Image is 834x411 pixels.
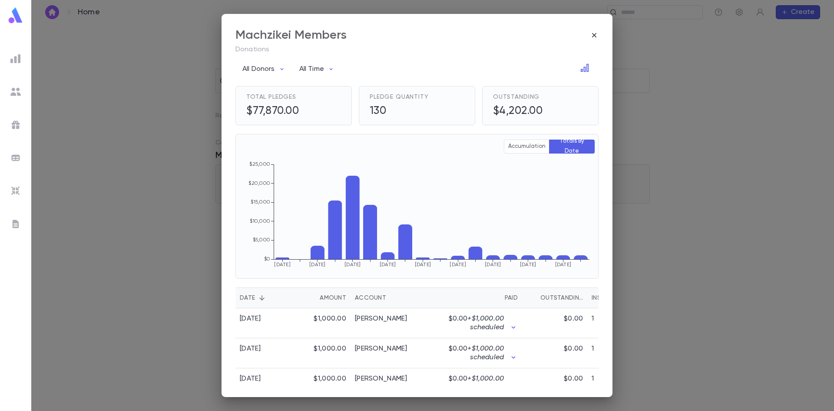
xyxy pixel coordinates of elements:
[564,374,583,383] p: $0.00
[351,287,437,308] div: Account
[10,53,21,64] img: reports_grey.c525e4749d1bce6a11f5fe2a8de1b229.svg
[386,291,400,305] button: Sort
[522,287,587,308] div: Outstanding
[274,262,290,267] tspan: [DATE]
[294,308,351,338] div: $1,000.00
[255,291,269,305] button: Sort
[235,28,347,43] div: Machzikei Members
[505,287,518,308] div: Paid
[306,291,320,305] button: Sort
[493,105,543,118] h5: $4,202.00
[10,153,21,163] img: batches_grey.339ca447c9d9533ef1741baa751efc33.svg
[578,61,592,75] button: Open in Data Center
[564,314,583,323] p: $0.00
[442,314,504,332] p: $0.00
[7,7,24,24] img: logo
[294,338,351,368] div: $1,000.00
[235,45,599,54] p: Donations
[504,140,549,154] button: Accumulation
[415,262,431,267] tspan: [DATE]
[442,344,504,362] p: $0.00
[555,262,571,267] tspan: [DATE]
[587,287,639,308] div: Installments
[564,344,583,353] p: $0.00
[549,140,595,154] button: Totals By Date
[380,262,396,267] tspan: [DATE]
[355,374,407,383] a: [PERSON_NAME]
[442,374,504,392] p: $0.00
[540,287,583,308] div: Outstanding
[370,94,429,100] span: Pledge Quantity
[587,308,639,338] div: 1
[294,287,351,308] div: Amount
[587,338,639,368] div: 1
[235,287,294,308] div: Date
[485,262,501,267] tspan: [DATE]
[240,287,255,308] div: Date
[246,105,299,118] h5: $77,870.00
[10,120,21,130] img: campaigns_grey.99e729a5f7ee94e3726e6486bddda8f1.svg
[309,262,325,267] tspan: [DATE]
[242,65,275,74] p: All Donors
[355,287,386,308] div: Account
[235,61,292,77] button: All Donors
[248,180,270,186] tspan: $20,000
[467,315,504,331] span: + $1,000.00 scheduled
[292,61,341,77] button: All Time
[467,345,504,361] span: + $1,000.00 scheduled
[355,344,407,353] a: [PERSON_NAME]
[526,291,540,305] button: Sort
[344,262,361,267] tspan: [DATE]
[10,219,21,229] img: letters_grey.7941b92b52307dd3b8a917253454ce1c.svg
[491,291,505,305] button: Sort
[355,314,407,323] a: [PERSON_NAME]
[240,344,261,353] div: [DATE]
[10,186,21,196] img: imports_grey.530a8a0e642e233f2baf0ef88e8c9fcb.svg
[294,368,351,398] div: $1,000.00
[587,368,639,398] div: 1
[240,374,261,383] div: [DATE]
[264,256,270,262] tspan: $0
[592,287,621,308] div: Installments
[251,199,270,205] tspan: $15,000
[493,94,539,100] span: Outstanding
[253,237,270,243] tspan: $5,000
[299,65,324,74] p: All Time
[246,94,296,100] span: Total Pledges
[437,287,522,308] div: Paid
[320,287,346,308] div: Amount
[249,161,270,167] tspan: $25,000
[467,375,504,391] span: + $1,000.00 scheduled
[250,218,270,224] tspan: $10,000
[450,262,466,267] tspan: [DATE]
[240,314,261,323] div: [DATE]
[520,262,536,267] tspan: [DATE]
[370,105,387,118] h5: 130
[10,87,21,97] img: students_grey.60c7aba0da46da39d6d829b817ac14fc.svg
